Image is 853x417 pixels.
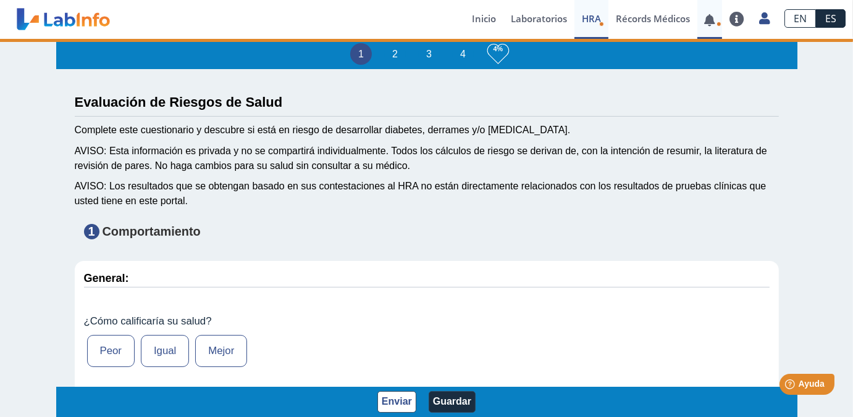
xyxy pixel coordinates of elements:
[816,9,846,28] a: ES
[350,43,372,65] li: 1
[84,224,99,239] span: 1
[784,9,816,28] a: EN
[582,12,601,25] span: HRA
[141,335,189,367] label: Igual
[87,335,135,367] label: Peor
[84,272,129,284] strong: General:
[84,315,770,328] label: ¿Cómo calificaría su salud?
[377,391,416,413] button: Enviar
[452,43,474,65] li: 4
[75,144,779,173] div: AVISO: Esta información es privada y no se compartirá individualmente. Todos los cálculos de ries...
[384,43,406,65] li: 2
[743,369,839,403] iframe: Help widget launcher
[487,41,509,57] h3: 4%
[75,179,779,208] div: AVISO: Los resultados que se obtengan basado en sus contestaciones al HRA no están directamente r...
[103,225,201,238] strong: Comportamiento
[75,94,779,110] h3: Evaluación de Riesgos de Salud
[75,123,779,138] div: Complete este cuestionario y descubre si está en riesgo de desarrollar diabetes, derrames y/o [ME...
[418,43,440,65] li: 3
[429,391,476,413] button: Guardar
[195,335,247,367] label: Mejor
